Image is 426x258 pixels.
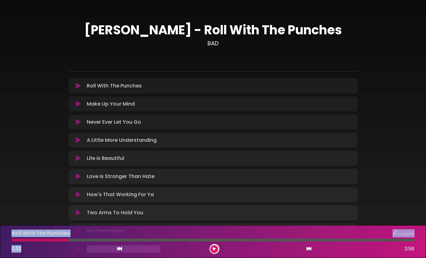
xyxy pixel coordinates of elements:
span: 3:58 [404,245,414,253]
span: 0:33 [12,245,21,252]
img: songbox-logo-white.png [393,229,414,237]
p: How's That Working For Ya [87,191,154,198]
p: Two Arms To Hold You [87,209,143,216]
p: Roll With The Punches [12,230,70,237]
p: Life Is Beautiful [87,155,124,162]
p: Make Up Your Mind [87,100,135,108]
h3: BAD [69,40,358,47]
p: Love Is Stronger Than Hate [87,173,154,180]
p: Never Ever Let You Go [87,118,141,126]
p: Roll With The Punches [87,82,142,90]
h1: [PERSON_NAME] - Roll With The Punches [69,22,358,37]
p: A Little More Understanding [87,136,157,144]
